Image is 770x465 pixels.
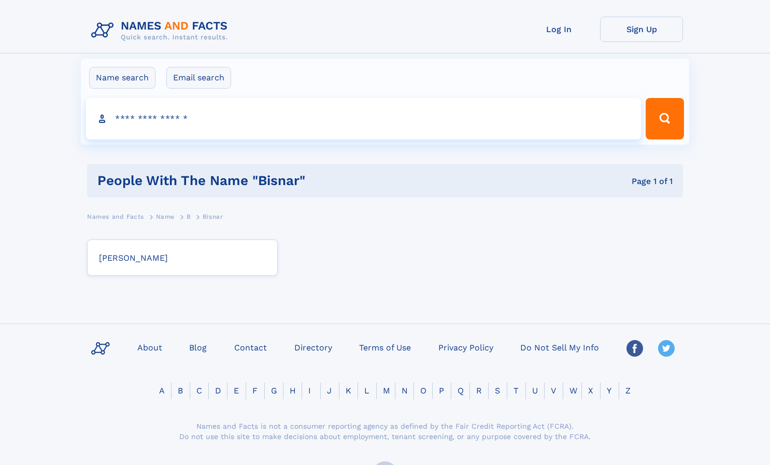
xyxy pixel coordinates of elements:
a: M [377,386,396,396]
a: Contact [230,340,271,355]
a: G [265,386,283,396]
a: J [321,386,338,396]
a: Q [451,386,470,396]
a: [PERSON_NAME] [87,239,278,276]
a: Z [619,386,637,396]
a: F [246,386,264,396]
a: T [507,386,525,396]
a: P [433,386,450,396]
span: B [187,213,191,220]
img: Twitter [658,340,675,357]
a: Terms of Use [355,340,415,355]
a: A [153,386,171,396]
label: Name search [89,67,155,89]
a: X [582,386,600,396]
a: U [526,386,544,396]
a: B [172,386,189,396]
a: D [209,386,227,396]
img: Logo Names and Facts [87,17,236,45]
a: L [358,386,376,396]
a: O [414,386,433,396]
label: Email search [166,67,231,89]
a: K [339,386,358,396]
a: S [489,386,506,396]
a: Blog [185,340,211,355]
h1: People with the name "Bisnar" [97,174,468,187]
div: Page 1 of 1 [468,176,673,187]
img: Facebook [626,340,643,357]
span: [PERSON_NAME] [99,252,168,263]
div: Names and Facts is not a consumer reporting agency as defined by the Fair Credit Reporting Act (F... [178,421,592,442]
a: Log In [517,17,600,42]
a: Privacy Policy [434,340,497,355]
a: Directory [290,340,336,355]
span: Bisnar [203,213,223,220]
a: W [563,386,583,396]
a: R [470,386,488,396]
a: B [187,210,191,223]
a: V [545,386,562,396]
button: Search Button [646,98,684,139]
a: Do Not Sell My Info [516,340,603,355]
a: C [190,386,208,396]
a: About [133,340,166,355]
a: E [227,386,245,396]
span: Name [156,213,175,220]
a: N [395,386,414,396]
input: search input [86,98,641,139]
a: Name [156,210,175,223]
a: I [302,386,317,396]
a: Y [601,386,618,396]
a: H [283,386,302,396]
a: Names and Facts [87,210,144,223]
a: Sign Up [600,17,683,42]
